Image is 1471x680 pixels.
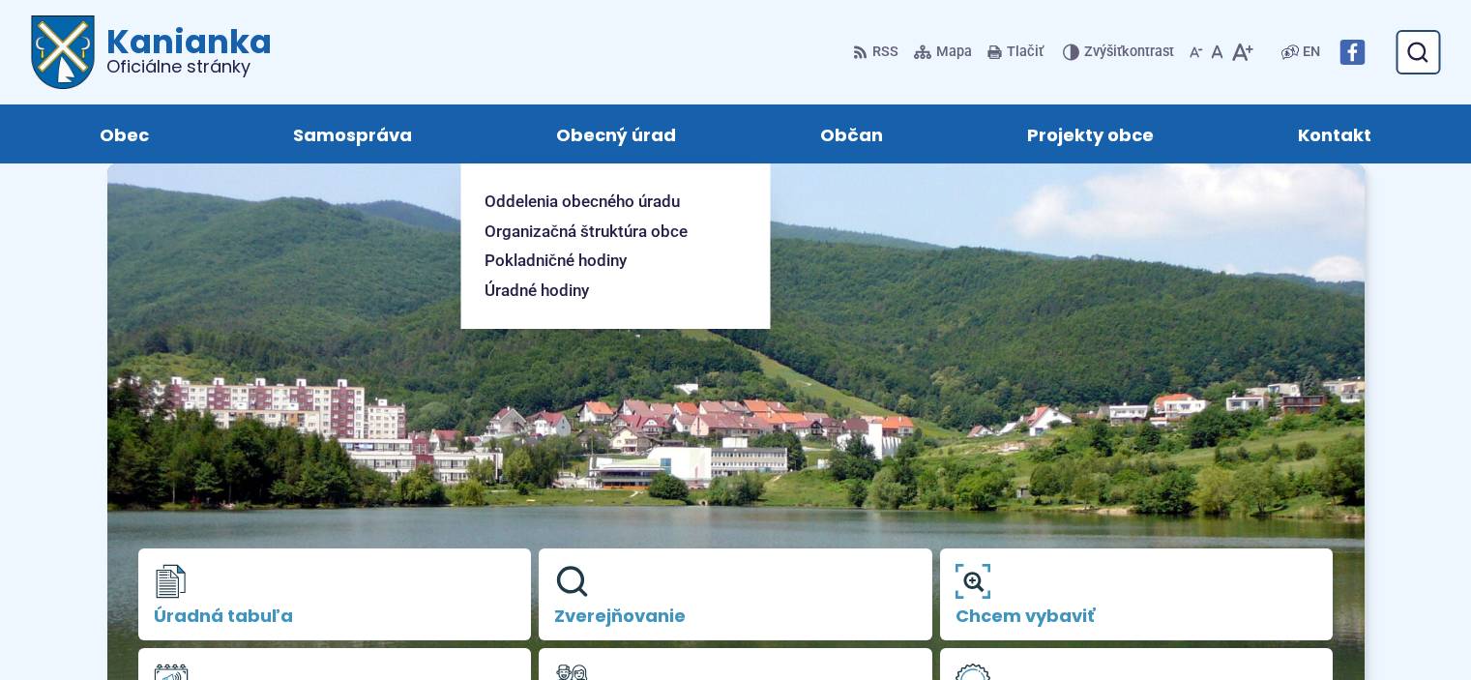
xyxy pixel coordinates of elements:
[503,104,728,163] a: Obecný úrad
[1084,44,1122,60] span: Zvýšiť
[853,32,902,73] a: RSS
[31,15,95,89] img: Prejsť na domovskú stránku
[1207,32,1227,73] button: Nastaviť pôvodnú veľkosť písma
[46,104,201,163] a: Obec
[1339,40,1365,65] img: Prejsť na Facebook stránku
[1027,104,1154,163] span: Projekty obce
[485,246,627,276] span: Pokladničné hodiny
[975,104,1207,163] a: Projekty obce
[872,41,898,64] span: RSS
[910,32,976,73] a: Mapa
[1227,32,1257,73] button: Zväčšiť veľkosť písma
[31,15,272,89] a: Logo Kanianka, prejsť na domovskú stránku.
[1299,41,1324,64] a: EN
[1298,104,1371,163] span: Kontakt
[1084,44,1174,61] span: kontrast
[1063,32,1178,73] button: Zvýšiťkontrast
[485,217,724,247] a: Organizačná štruktúra obce
[1186,32,1207,73] button: Zmenšiť veľkosť písma
[936,41,972,64] span: Mapa
[768,104,936,163] a: Občan
[106,58,272,75] span: Oficiálne stránky
[485,187,680,217] span: Oddelenia obecného úradu
[556,104,676,163] span: Obecný úrad
[138,548,532,641] a: Úradná tabuľa
[485,187,724,217] a: Oddelenia obecného úradu
[1303,41,1320,64] span: EN
[485,246,724,276] a: Pokladničné hodiny
[820,104,883,163] span: Občan
[100,104,149,163] span: Obec
[485,276,589,306] span: Úradné hodiny
[485,217,688,247] span: Organizačná štruktúra obce
[293,104,412,163] span: Samospráva
[554,606,917,626] span: Zverejňovanie
[1246,104,1425,163] a: Kontakt
[485,276,724,306] a: Úradné hodiny
[984,32,1047,73] button: Tlačiť
[956,606,1318,626] span: Chcem vybaviť
[95,25,272,75] h1: Kanianka
[154,606,516,626] span: Úradná tabuľa
[1007,44,1044,61] span: Tlačiť
[940,548,1334,641] a: Chcem vybaviť
[539,548,932,641] a: Zverejňovanie
[240,104,464,163] a: Samospráva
